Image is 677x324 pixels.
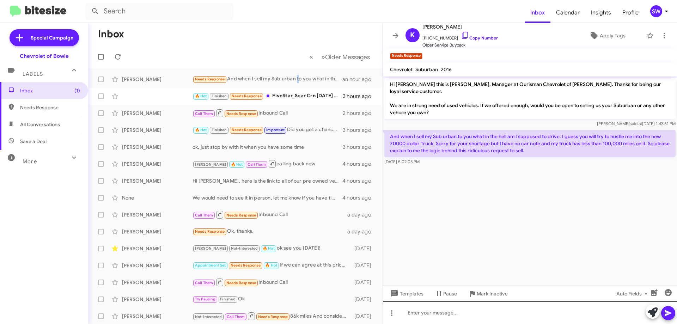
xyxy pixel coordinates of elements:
div: [PERSON_NAME] [122,245,193,252]
div: Did you get a chance to do the appraisal? [193,126,343,134]
span: Special Campaign [31,34,73,41]
div: [DATE] [351,313,377,320]
span: Chevrolet [390,66,413,73]
span: Needs Response [226,213,256,218]
span: Inbox [20,87,80,94]
div: [PERSON_NAME] [122,110,193,117]
div: And when I sell my Sub urban to you what in the hell am I supposed to drive. I guess you will try... [193,75,342,83]
div: [PERSON_NAME] [122,228,193,235]
div: a day ago [347,228,377,235]
button: Previous [305,50,317,64]
span: K [410,30,415,41]
span: 🔥 Hot [231,162,243,167]
span: 🔥 Hot [263,246,275,251]
button: Pause [429,287,463,300]
span: 🔥 Hot [195,128,207,132]
span: Older Messages [325,53,370,61]
div: ok, just stop by with it when you have some time [193,143,343,151]
nav: Page navigation example [305,50,374,64]
span: Call Them [195,213,213,218]
div: a day ago [347,211,377,218]
span: [PERSON_NAME] [195,162,226,167]
button: Mark Inactive [463,287,513,300]
span: Needs Response [226,281,256,285]
span: Needs Response [232,128,262,132]
div: an hour ago [342,76,377,83]
small: Needs Response [390,53,422,59]
div: 3 hours ago [343,127,377,134]
span: Call Them [195,111,213,116]
div: [PERSON_NAME] [122,177,193,184]
div: [PERSON_NAME] [122,296,193,303]
span: More [23,158,37,165]
span: Appointment Set [195,263,226,268]
span: Pause [443,287,457,300]
span: Needs Response [20,104,80,111]
button: Next [317,50,374,64]
span: Save a Deal [20,138,47,145]
button: Apply Tags [571,29,643,42]
span: Labels [23,71,43,77]
button: Templates [383,287,429,300]
span: Auto Fields [616,287,650,300]
div: [DATE] [351,279,377,286]
span: 2016 [441,66,452,73]
span: Not-Interested [195,314,222,319]
span: Suburban [415,66,438,73]
div: Ok, thanks. [193,227,347,236]
span: Not-Interested [231,246,258,251]
div: 4 hours ago [342,194,377,201]
span: 🔥 Hot [265,263,277,268]
button: Auto Fields [611,287,656,300]
div: [PERSON_NAME] [122,313,193,320]
div: FiveStar_Scar Crn [DATE] $3.57 -3.5 Crn [DATE] $3.58 -3.25 Bns [DATE] $9.56 -7.5 Bns [DATE] $9.53... [193,92,343,100]
div: [PERSON_NAME] [122,160,193,167]
a: Special Campaign [10,29,79,46]
div: [PERSON_NAME] [122,143,193,151]
span: Needs Response [226,111,256,116]
div: [DATE] [351,245,377,252]
span: [PERSON_NAME] [422,23,498,31]
span: Finished [212,128,227,132]
div: ok see you [DATE]! [193,244,351,252]
a: Profile [617,2,644,23]
span: [DATE] 5:02:03 PM [384,159,420,164]
span: Finished [220,297,236,301]
div: None [122,194,193,201]
h1: Inbox [98,29,124,40]
div: 4 hours ago [342,160,377,167]
p: Hi [PERSON_NAME] this is [PERSON_NAME], Manager at Ourisman Chevrolet of [PERSON_NAME]. Thanks fo... [384,78,676,119]
div: [DATE] [351,296,377,303]
a: Copy Number [461,35,498,41]
div: Hi [PERSON_NAME], here is the link to all of our pre owned vehicles. [URL][DOMAIN_NAME] [193,177,342,184]
div: Inbound Call [193,210,347,219]
span: Mark Inactive [477,287,508,300]
div: 86k miles And consider all things $22,000 [193,312,351,320]
div: We would need to see it in person, let me know if you have time to stop by [193,194,342,201]
span: Templates [389,287,423,300]
span: All Conversations [20,121,60,128]
span: [PERSON_NAME] [DATE] 1:43:51 PM [597,121,676,126]
span: Needs Response [231,263,261,268]
span: (1) [74,87,80,94]
span: Needs Response [195,77,225,81]
div: 2 hours ago [343,110,377,117]
span: said at [630,121,642,126]
input: Search [85,3,233,20]
div: calling back now [193,159,342,168]
div: Chevrolet of Bowie [20,53,69,60]
span: Call Them [195,281,213,285]
div: Inbound Call [193,278,351,287]
span: Call Them [248,162,266,167]
div: 3 hours ago [343,93,377,100]
div: If we can agree at this price point, I will come to the dealership [193,261,351,269]
p: And when I sell my Sub urban to you what in the hell am I supposed to drive. I guess you will try... [384,130,676,157]
span: Important [266,128,285,132]
div: [PERSON_NAME] [122,262,193,269]
span: « [309,53,313,61]
span: Call Them [227,314,245,319]
span: [PHONE_NUMBER] [422,31,498,42]
span: 🔥 Hot [195,94,207,98]
span: » [321,53,325,61]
